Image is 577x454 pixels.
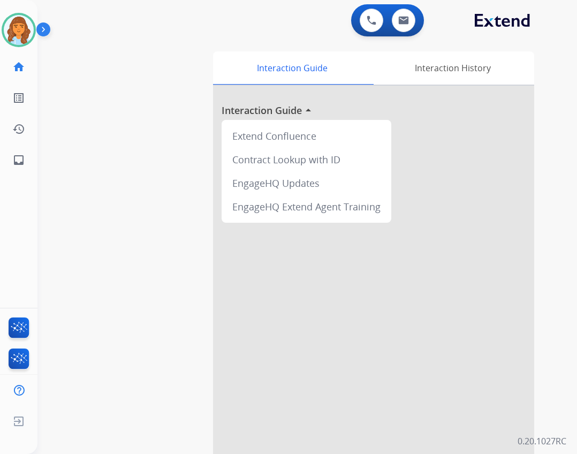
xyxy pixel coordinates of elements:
div: Interaction Guide [213,51,371,85]
p: 0.20.1027RC [518,435,566,448]
img: avatar [4,15,34,45]
div: Extend Confluence [226,124,387,148]
mat-icon: inbox [12,154,25,167]
mat-icon: home [12,60,25,73]
mat-icon: history [12,123,25,135]
div: EngageHQ Extend Agent Training [226,195,387,218]
div: Contract Lookup with ID [226,148,387,171]
div: Interaction History [371,51,534,85]
div: EngageHQ Updates [226,171,387,195]
mat-icon: list_alt [12,92,25,104]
